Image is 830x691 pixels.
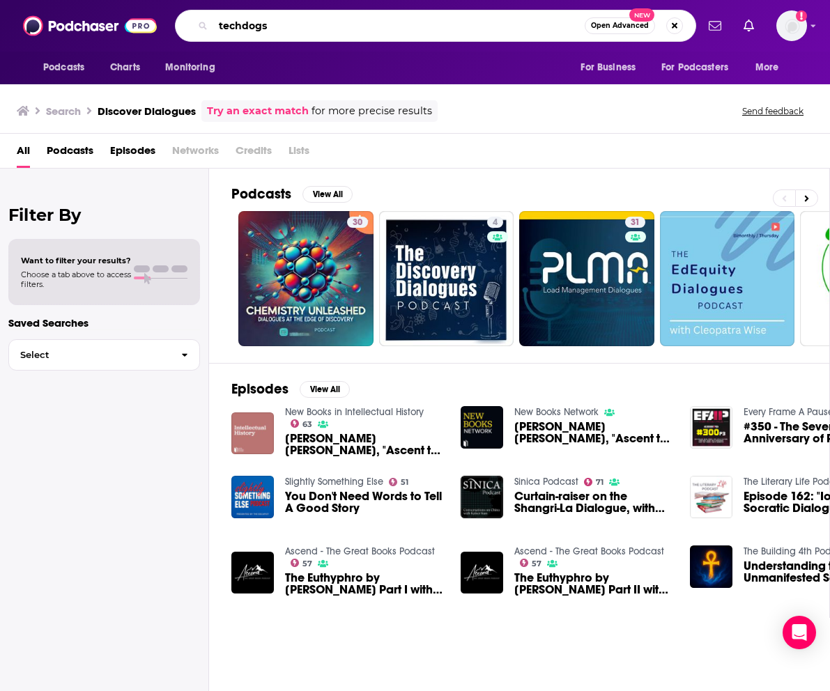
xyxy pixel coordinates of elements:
[514,406,599,418] a: New Books Network
[461,406,503,449] img: William H. F. Altman, "Ascent to the Beautiful: Plato the Teacher and the Pre-Republic Dialogues ...
[596,479,604,486] span: 71
[155,54,233,81] button: open menu
[33,54,102,81] button: open menu
[172,139,219,168] span: Networks
[661,58,728,77] span: For Podcasters
[571,54,653,81] button: open menu
[23,13,157,39] img: Podchaser - Follow, Share and Rate Podcasts
[207,103,309,119] a: Try an exact match
[519,211,654,346] a: 31
[285,433,444,456] span: [PERSON_NAME] [PERSON_NAME], "Ascent to the Beautiful: [PERSON_NAME] the Teacher and the Pre-Repu...
[43,58,84,77] span: Podcasts
[46,104,81,118] h3: Search
[47,139,93,168] span: Podcasts
[302,186,353,203] button: View All
[21,270,131,289] span: Choose a tab above to access filters.
[285,406,424,418] a: New Books in Intellectual History
[8,339,200,371] button: Select
[285,476,383,488] a: Slightly Something Else
[796,10,807,22] svg: Add a profile image
[738,14,760,38] a: Show notifications dropdown
[285,572,444,596] span: The Euthyphro by [PERSON_NAME] Part I with [PERSON_NAME] and Friends
[353,216,362,230] span: 30
[591,22,649,29] span: Open Advanced
[514,421,673,444] span: [PERSON_NAME] [PERSON_NAME], "Ascent to the Beautiful: [PERSON_NAME] the Teacher and the Pre-Repu...
[514,490,673,514] a: Curtain-raiser on the Shangri-La Dialogue, with the man who runs the show: James Crabtree of IISS
[302,421,312,428] span: 63
[514,476,578,488] a: Sinica Podcast
[231,185,353,203] a: PodcastsView All
[461,552,503,594] img: The Euthyphro by Plato Part II with Dr. Joey Spencer and Friends
[291,419,313,428] a: 63
[631,216,640,230] span: 31
[776,10,807,41] span: Logged in as kkitamorn
[514,572,673,596] a: The Euthyphro by Plato Part II with Dr. Joey Spencer and Friends
[213,15,585,37] input: Search podcasts, credits, & more...
[690,476,732,518] img: Episode 162: "Ion" – On Socratic Dialogue and Reading Plato
[514,545,664,557] a: Ascend - The Great Books Podcast
[690,545,732,588] img: Understanding the Unmanifested Self (Law of One)
[285,545,435,557] a: Ascend - The Great Books Podcast
[236,139,272,168] span: Credits
[493,216,498,230] span: 4
[461,476,503,518] img: Curtain-raiser on the Shangri-La Dialogue, with the man who runs the show: James Crabtree of IISS
[231,552,274,594] img: The Euthyphro by Plato Part I with Dr. Joey Spencer and Friends
[231,185,291,203] h2: Podcasts
[17,139,30,168] a: All
[514,490,673,514] span: Curtain-raiser on the Shangri-La Dialogue, with the man who runs the show: [PERSON_NAME] of IISS
[487,217,503,228] a: 4
[231,412,274,455] img: William H. F. Altman, "Ascent to the Beautiful: Plato the Teacher and the Pre-Republic Dialogues ...
[231,476,274,518] img: You Don't Need Words to Tell A Good Story
[302,561,312,567] span: 57
[389,478,409,486] a: 51
[520,559,542,567] a: 57
[585,17,655,34] button: Open AdvancedNew
[514,572,673,596] span: The Euthyphro by [PERSON_NAME] Part II with [PERSON_NAME] and Friends
[401,479,408,486] span: 51
[98,104,196,118] h3: Discover Dialogues
[238,211,374,346] a: 30
[175,10,696,42] div: Search podcasts, credits, & more...
[629,8,654,22] span: New
[9,350,170,359] span: Select
[703,14,727,38] a: Show notifications dropdown
[776,10,807,41] img: User Profile
[347,217,368,228] a: 30
[783,616,816,649] div: Open Intercom Messenger
[312,103,432,119] span: for more precise results
[738,105,808,117] button: Send feedback
[231,380,350,398] a: EpisodesView All
[8,316,200,329] p: Saved Searches
[300,381,350,398] button: View All
[690,406,732,449] img: #350 - The Seventh Anniversary of Pausing Every Frame - Covering Everything with Everyone Part 3
[776,10,807,41] button: Show profile menu
[652,54,748,81] button: open menu
[289,139,309,168] span: Lists
[755,58,779,77] span: More
[110,139,155,168] a: Episodes
[8,205,200,225] h2: Filter By
[285,490,444,514] a: You Don't Need Words to Tell A Good Story
[379,211,514,346] a: 4
[165,58,215,77] span: Monitoring
[514,421,673,444] a: William H. F. Altman, "Ascent to the Beautiful: Plato the Teacher and the Pre-Republic Dialogues ...
[532,561,541,567] span: 57
[584,478,604,486] a: 71
[291,559,313,567] a: 57
[625,217,645,228] a: 31
[231,380,289,398] h2: Episodes
[285,572,444,596] a: The Euthyphro by Plato Part I with Dr. Joey Spencer and Friends
[101,54,148,81] a: Charts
